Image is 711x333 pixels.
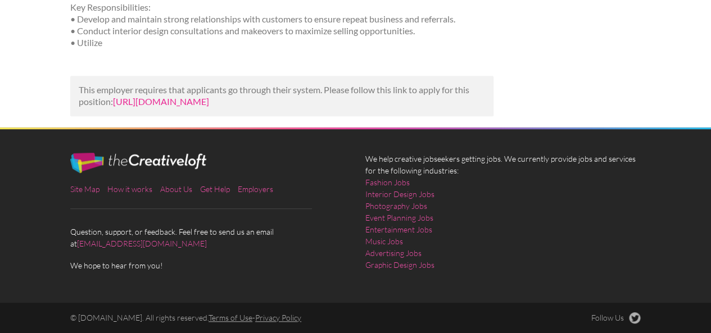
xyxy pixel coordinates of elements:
[255,313,301,322] a: Privacy Policy
[365,235,403,247] a: Music Jobs
[107,184,152,194] a: How it works
[77,239,207,248] a: [EMAIL_ADDRESS][DOMAIN_NAME]
[365,176,410,188] a: Fashion Jobs
[209,313,252,322] a: Terms of Use
[365,200,427,212] a: Photography Jobs
[365,212,433,223] a: Event Planning Jobs
[79,84,485,108] p: This employer requires that applicants go through their system. Please follow this link to apply ...
[356,153,651,280] div: We help creative jobseekers getting jobs. We currently provide jobs and services for the followin...
[61,312,504,323] div: © [DOMAIN_NAME]. All rights reserved. -
[70,2,493,48] p: Key Responsibilities: • Develop and maintain strong relationships with customers to ensure repeat...
[365,188,434,200] a: Interior Design Jobs
[591,312,641,323] a: Follow Us
[365,259,434,271] a: Graphic Design Jobs
[61,153,356,271] div: Question, support, or feedback. Feel free to send us an email at
[70,153,206,173] img: The Creative Loft
[238,184,273,194] a: Employers
[70,259,346,271] span: We hope to hear from you!
[365,223,432,235] a: Entertainment Jobs
[200,184,230,194] a: Get Help
[70,184,99,194] a: Site Map
[113,96,209,107] a: [URL][DOMAIN_NAME]
[365,247,422,259] a: Advertising Jobs
[160,184,192,194] a: About Us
